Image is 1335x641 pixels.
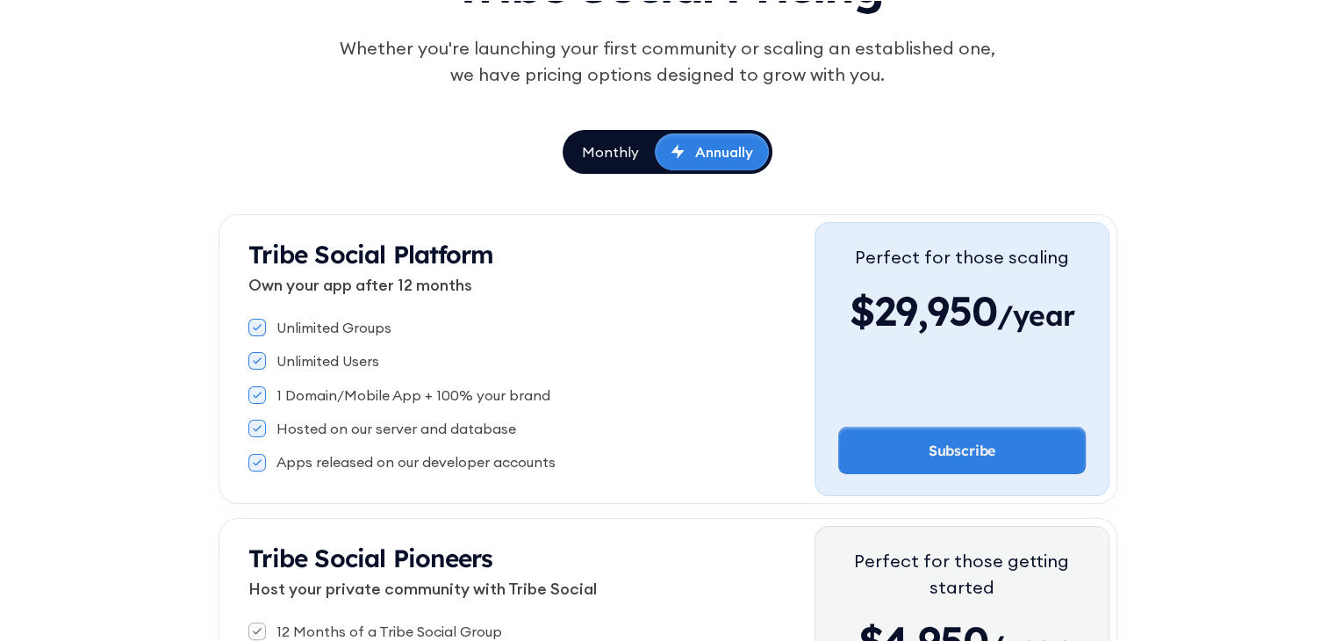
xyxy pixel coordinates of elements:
div: Unlimited Groups [276,318,391,337]
div: $29,950 [850,284,1074,337]
div: Perfect for those scaling [850,244,1074,270]
div: Perfect for those getting started [838,548,1086,601]
div: Apps released on our developer accounts [276,452,556,472]
div: Unlimited Users [276,351,379,371]
strong: Tribe Social Pioneers [248,543,492,573]
p: Host your private community with Tribe Social [248,577,815,601]
div: 1 Domain/Mobile App + 100% your brand [276,385,550,405]
div: Whether you're launching your first community or scaling an established one, we have pricing opti... [331,35,1005,88]
a: Subscribe [838,427,1086,474]
div: Monthly [582,142,639,162]
span: /year [997,298,1074,342]
div: 12 Months of a Tribe Social Group [276,622,502,641]
p: Own your app after 12 months [248,273,815,297]
strong: Tribe Social Platform [248,239,493,270]
div: Hosted on our server and database [276,419,516,438]
div: Annually [695,142,753,162]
